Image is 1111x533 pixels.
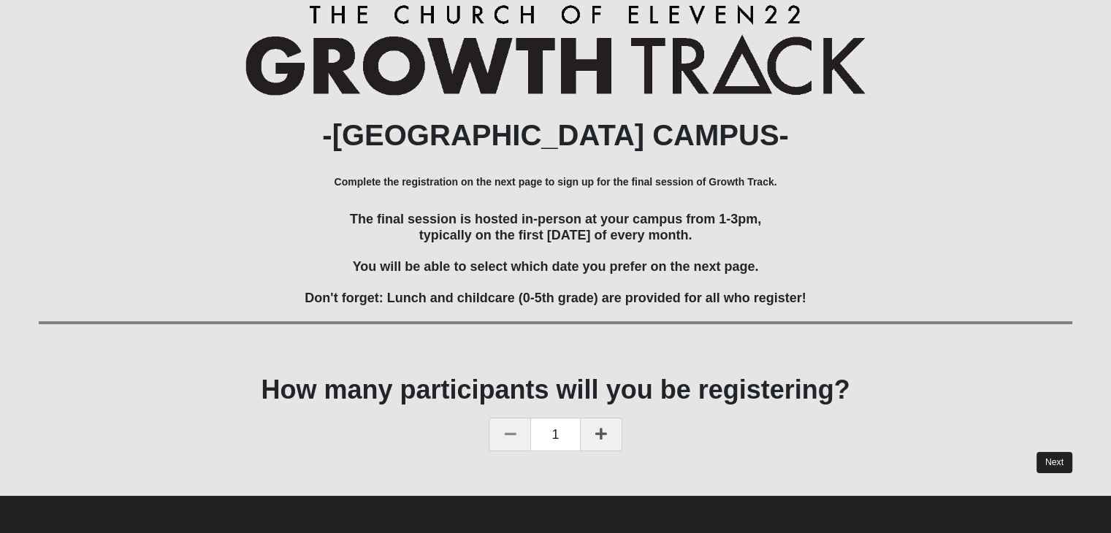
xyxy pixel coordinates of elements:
span: 1 [531,418,579,451]
b: Complete the registration on the next page to sign up for the final session of Growth Track. [335,176,777,188]
span: typically on the first [DATE] of every month. [419,228,692,242]
a: Next [1036,452,1072,473]
b: -[GEOGRAPHIC_DATA] CAMPUS- [322,119,789,151]
img: Growth Track Logo [245,4,866,96]
h1: How many participants will you be registering? [39,374,1072,405]
span: You will be able to select which date you prefer on the next page. [353,259,759,274]
span: Don't forget: Lunch and childcare (0-5th grade) are provided for all who register! [305,291,806,305]
span: The final session is hosted in-person at your campus from 1-3pm, [350,212,761,226]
